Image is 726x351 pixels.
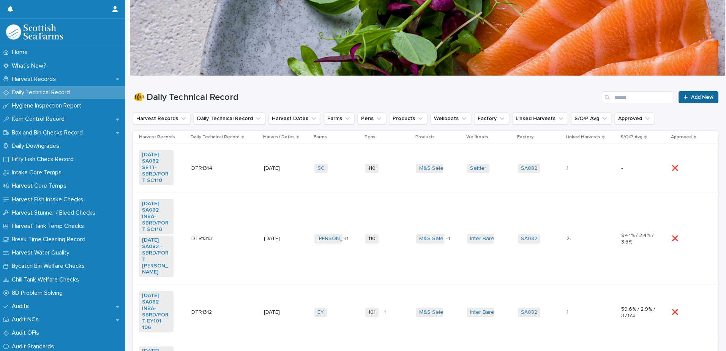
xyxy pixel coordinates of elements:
[446,237,450,241] span: + 1
[142,201,170,232] a: [DATE] SA082 INBA-SBRD/PORT SC110
[512,112,568,125] button: Linked Harvests
[142,292,170,331] a: [DATE] SA082 INBA-SBRD/PORT EY101, 106
[672,234,680,242] p: ❌
[621,165,656,172] p: -
[9,89,76,96] p: Daily Technical Record
[142,152,170,183] a: [DATE] SA082 SETT-SBRD/PORT SC110
[567,164,570,172] p: 1
[365,164,379,173] span: 110
[191,308,213,316] p: DTR1312
[9,76,62,83] p: Harvest Records
[264,309,298,316] p: [DATE]
[9,343,60,350] p: Audit Standards
[9,289,69,297] p: 8D Problem Solving
[9,276,85,283] p: Chill Tank Welfare Checks
[671,133,692,141] p: Approved
[9,262,91,270] p: Bycatch Bin Welfare Checks
[567,308,570,316] p: 1
[317,236,359,242] a: [PERSON_NAME]
[264,165,298,172] p: [DATE]
[133,144,718,193] tr: [DATE] SA082 SETT-SBRD/PORT SC110 DTR1314DTR1314 [DATE]SC 110M&S Select Settler SA082 11 -❌❌
[415,133,435,141] p: Products
[382,310,386,315] span: + 1
[9,129,89,136] p: Box and Bin Checks Record
[9,115,71,123] p: Item Control Record
[521,236,537,242] a: SA082
[621,306,656,319] p: 59.6% / 2.9% / 37.5%
[314,133,327,141] p: Farms
[470,309,502,316] a: Inter Barents
[324,112,355,125] button: Farms
[9,182,73,190] p: Harvest Core Temps
[389,112,428,125] button: Products
[365,308,379,317] span: 101
[9,236,92,243] p: Break Time Cleaning Record
[521,309,537,316] a: SA082
[9,329,45,337] p: Audit OFIs
[431,112,471,125] button: Wellboats
[9,209,101,217] p: Harvest Stunner / Bleed Checks
[133,92,599,103] h1: 🐠 Daily Technical Record
[317,309,324,316] a: EY
[191,164,214,172] p: DTR1314
[9,303,35,310] p: Audits
[9,156,80,163] p: Fifty Fish Check Record
[365,234,379,243] span: 110
[474,112,509,125] button: Factory
[191,133,240,141] p: Daily Technical Record
[566,133,600,141] p: Linked Harvests
[9,223,90,230] p: Harvest Tank Temp Checks
[470,236,502,242] a: Inter Barents
[194,112,265,125] button: Daily Technical Record
[263,133,295,141] p: Harvest Dates
[133,285,718,340] tr: [DATE] SA082 INBA-SBRD/PORT EY101, 106 DTR1312DTR1312 [DATE]EY 101+1M&S Select Inter Barents SA08...
[672,164,680,172] p: ❌
[133,112,191,125] button: Harvest Records
[191,234,213,242] p: DTR1313
[6,24,63,40] img: mMrefqRFQpe26GRNOUkG
[365,133,376,141] p: Pens
[517,133,533,141] p: Factory
[358,112,386,125] button: Pens
[133,193,718,285] tr: [DATE] SA082 INBA-SBRD/PORT SC110 [DATE] SA082 -SBRD/PORT [PERSON_NAME] DTR1313DTR1313 [DATE][PER...
[9,249,76,256] p: Harvest Water Quality
[9,196,89,203] p: Harvest Fish Intake Checks
[9,62,52,70] p: What's New?
[521,165,537,172] a: SA082
[9,49,34,56] p: Home
[679,91,718,103] a: Add New
[615,112,655,125] button: Approved
[344,237,348,241] span: + 1
[9,142,65,150] p: Daily Downgrades
[571,112,612,125] button: S/O/P Avg
[620,133,642,141] p: S/O/P Avg
[139,133,175,141] p: Harvest Records
[621,232,656,245] p: 94.1% / 2.4% / 3.5%
[567,234,571,242] p: 2
[691,95,713,100] span: Add New
[142,237,170,275] a: [DATE] SA082 -SBRD/PORT [PERSON_NAME]
[470,165,486,172] a: Settler
[268,112,321,125] button: Harvest Dates
[466,133,488,141] p: Wellboats
[672,308,680,316] p: ❌
[419,165,448,172] a: M&S Select
[317,165,325,172] a: SC
[9,169,68,176] p: Intake Core Temps
[602,91,674,103] input: Search
[419,236,448,242] a: M&S Select
[419,309,448,316] a: M&S Select
[264,236,298,242] p: [DATE]
[9,102,87,109] p: Hygiene Inspection Report
[9,316,45,323] p: Audit NCs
